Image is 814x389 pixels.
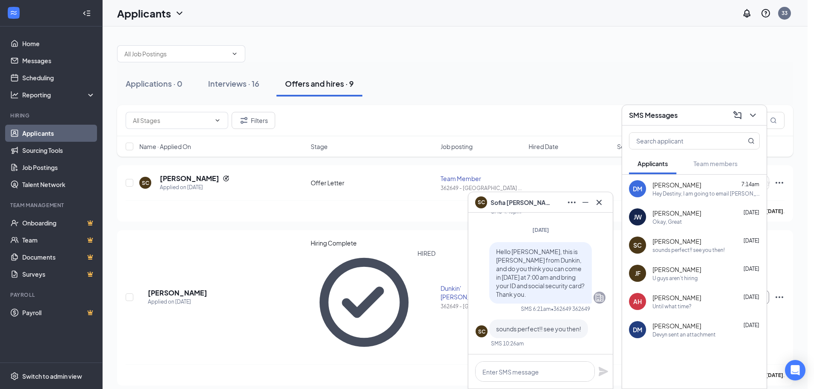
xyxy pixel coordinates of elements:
svg: QuestionInfo [761,8,771,18]
div: U guys aren’t hiring [652,275,698,282]
div: Open Intercom Messenger [785,360,805,380]
button: ComposeMessage [731,108,744,122]
span: Hired Date [529,142,558,151]
div: Applied on [DATE] [160,183,229,192]
div: DM [633,325,642,334]
div: Hey Destiny, I am going to email [PERSON_NAME] and ask what's happening. I will update you when I... [652,190,760,197]
svg: Notifications [742,8,752,18]
b: [DATE] [766,208,783,214]
a: Sourcing Tools [22,142,95,159]
svg: CheckmarkCircle [311,249,417,356]
svg: Ellipses [774,292,785,302]
svg: Settings [10,372,19,380]
div: 33 [782,9,788,17]
h5: [PERSON_NAME] [160,174,219,183]
span: [PERSON_NAME] [652,181,701,189]
span: [DATE] [743,209,759,216]
div: Offer Letter [311,178,435,187]
span: Team members [694,160,738,167]
div: Offers and hires · 9 [285,78,354,89]
svg: MagnifyingGlass [770,117,777,124]
span: [DATE] [743,266,759,272]
div: Reporting [22,91,96,99]
button: Waiting on Company [720,176,769,190]
span: [DATE] [743,237,759,244]
span: sounds perfect!! see you then! [496,325,581,333]
svg: Ellipses [567,197,577,208]
a: Applicants [22,125,95,142]
div: Interviews · 16 [208,78,259,89]
div: SC [142,179,149,187]
div: SMS 6:21am [521,305,551,313]
span: [PERSON_NAME] [652,237,701,246]
div: HIRED [417,249,435,356]
div: AH [633,297,642,306]
a: PayrollCrown [22,304,95,321]
div: Dunkin' [PERSON_NAME]/Finisher [441,284,524,301]
div: Payroll [10,291,94,298]
a: Job Postings [22,159,95,176]
input: Search applicant [629,133,731,149]
span: [PERSON_NAME] [652,293,701,302]
div: DM [633,184,642,193]
span: [DATE] [743,294,759,300]
svg: ChevronDown [231,50,238,57]
div: sounds perfect!! see you then! [652,246,725,254]
svg: Ellipses [774,178,785,188]
span: [PERSON_NAME] [652,322,701,330]
svg: ChevronDown [214,117,221,124]
span: Hello [PERSON_NAME], this is [PERSON_NAME] from Dunkin, and do you think you can come in [DATE] a... [496,248,585,298]
a: SurveysCrown [22,266,95,283]
svg: Plane [598,366,608,377]
span: [DATE] [743,322,759,328]
input: All Job Postings [124,49,228,58]
span: [DATE] [532,227,549,233]
svg: Company [594,292,605,303]
svg: Analysis [10,91,19,99]
div: 362649 - [GEOGRAPHIC_DATA] ... [441,303,524,310]
input: All Stages [133,116,211,125]
div: Okay, Great [652,218,682,225]
span: Sofia [PERSON_NAME] [491,198,550,207]
svg: MagnifyingGlass [748,137,755,144]
span: Score [617,142,634,151]
div: Until what time? [652,303,691,310]
button: Cross [592,196,606,209]
span: Name · Applied On [139,142,191,151]
a: OnboardingCrown [22,214,95,231]
a: Home [22,35,95,52]
svg: ChevronDown [174,8,185,18]
div: JF [635,269,641,278]
h5: [PERSON_NAME] [148,288,207,298]
svg: Minimize [580,197,591,208]
div: SC [633,241,642,249]
div: Hiring Complete [311,239,435,247]
a: Talent Network [22,176,95,193]
div: Switch to admin view [22,372,82,380]
span: • 362649 362649 [551,305,590,313]
div: SC [478,328,485,335]
a: DocumentsCrown [22,249,95,266]
div: Team Member [441,174,524,183]
div: JW [634,213,642,221]
h3: SMS Messages [629,111,678,120]
button: Ellipses [565,196,579,209]
span: [PERSON_NAME] [652,209,701,217]
button: Minimize [579,196,592,209]
svg: Filter [239,115,249,126]
button: ChevronDown [746,108,760,122]
div: SMS 10:26am [491,340,524,347]
a: Scheduling [22,69,95,86]
svg: WorkstreamLogo [9,9,18,17]
h1: Applicants [117,6,171,20]
div: 362649 - [GEOGRAPHIC_DATA] ... [441,184,524,192]
svg: ComposeMessage [732,110,743,120]
div: Devyn sent an attachment [652,331,716,338]
svg: Collapse [82,9,91,18]
span: [PERSON_NAME] [652,265,701,274]
div: Hiring [10,112,94,119]
button: Filter Filters [232,112,275,129]
span: Applicants [638,160,668,167]
svg: Cross [594,197,604,208]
